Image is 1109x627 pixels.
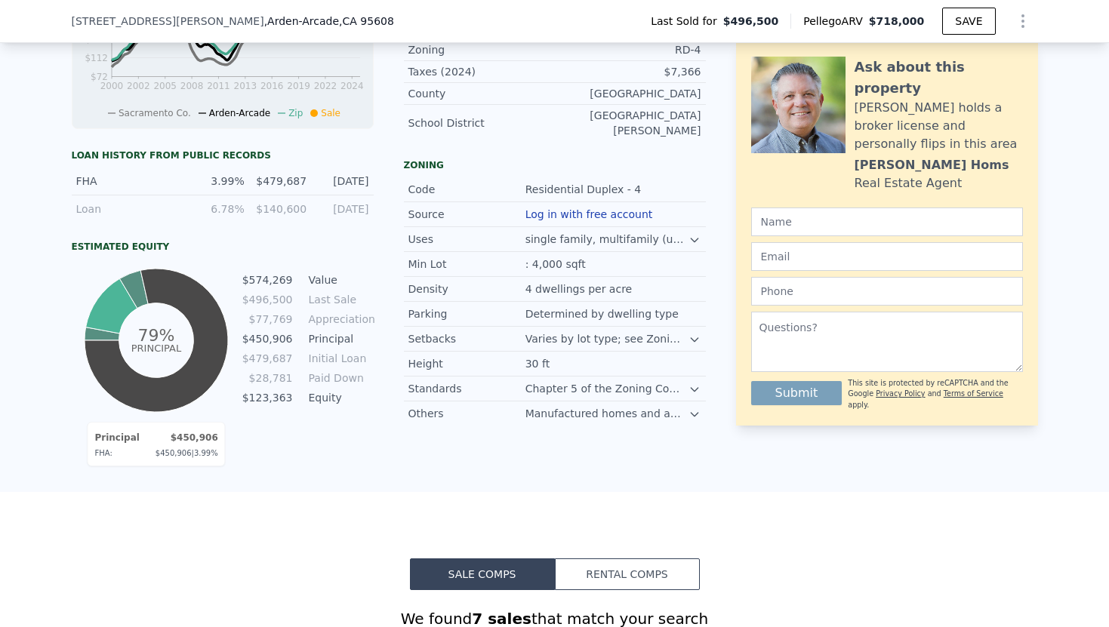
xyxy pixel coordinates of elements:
[525,306,682,321] div: Determined by dwelling type
[100,81,123,91] tspan: 2000
[94,447,140,459] td: FHA :
[242,330,294,347] td: $450,906
[525,232,689,247] div: single family, multifamily (up to four units), and duplexes.
[751,242,1023,271] input: Email
[855,57,1023,99] div: Ask about this property
[91,72,108,82] tspan: $72
[803,14,869,29] span: Pellego ARV
[233,81,257,91] tspan: 2013
[555,42,701,57] div: RD-4
[156,449,218,457] span: $450,906 | 3.99%
[555,558,700,590] button: Rental Comps
[1008,6,1038,36] button: Show Options
[408,232,525,247] div: Uses
[288,108,303,118] span: Zip
[306,389,374,406] td: Equity
[408,42,555,57] div: Zoning
[191,174,244,189] div: 3.99%
[72,149,374,161] div: Loan history from public records
[408,331,525,346] div: Setbacks
[313,81,337,91] tspan: 2022
[869,15,925,27] span: $718,000
[408,356,525,371] div: Height
[408,381,525,396] div: Standards
[525,182,645,197] div: Residential Duplex - 4
[287,81,310,91] tspan: 2019
[876,389,925,398] a: Privacy Policy
[555,86,701,101] div: [GEOGRAPHIC_DATA]
[72,241,374,253] div: Estimated Equity
[72,14,264,29] span: [STREET_ADDRESS][PERSON_NAME]
[723,14,779,29] span: $496,500
[131,342,182,353] tspan: Principal
[525,208,653,220] button: Log in with free account
[942,8,995,35] button: SAVE
[525,281,636,297] div: 4 dwellings per acre
[140,429,219,447] td: $450,906
[85,53,108,63] tspan: $112
[254,201,307,217] div: $140,600
[751,277,1023,306] input: Phone
[209,108,270,118] span: Arden-Arcade
[306,350,374,367] td: Initial Loan
[306,311,374,327] td: Appreciation
[242,311,294,327] td: $77,769
[525,331,689,346] div: Varies by lot type; see Zoning Code Section 5.4.2.C
[525,257,589,272] div: : 4,000 sqft
[555,108,701,138] div: [GEOGRAPHIC_DATA][PERSON_NAME]
[408,182,525,197] div: Code
[76,201,183,217] div: Loan
[555,64,701,79] div: $7,366
[306,370,374,386] td: Paid Down
[525,381,689,396] div: Chapter 5 of the Zoning Code outlines specifics
[316,201,368,217] div: [DATE]
[153,81,177,91] tspan: 2005
[340,81,364,91] tspan: 2024
[855,156,1009,174] div: [PERSON_NAME] Homs
[242,389,294,406] td: $123,363
[408,257,525,272] div: Min Lot
[76,174,183,189] div: FHA
[254,174,307,189] div: $479,687
[525,406,689,421] div: Manufactured homes and accessory dwelling units allowed per standards
[306,330,374,347] td: Principal
[408,86,555,101] div: County
[242,350,294,367] td: $479,687
[408,115,555,131] div: School District
[751,207,1023,236] input: Name
[855,174,963,192] div: Real Estate Agent
[855,99,1023,153] div: [PERSON_NAME] holds a broker license and personally flips in this area
[306,272,374,288] td: Value
[119,108,191,118] span: Sacramento Co.
[306,291,374,308] td: Last Sale
[191,201,244,217] div: 6.78%
[94,429,140,447] td: Principal
[339,15,394,27] span: , CA 95608
[85,34,108,45] tspan: $152
[408,306,525,321] div: Parking
[127,81,150,91] tspan: 2002
[260,81,283,91] tspan: 2016
[408,281,525,297] div: Density
[848,378,1022,410] div: This site is protected by reCAPTCHA and the Google and apply.
[408,406,525,421] div: Others
[242,370,294,386] td: $28,781
[321,108,340,118] span: Sale
[751,381,843,405] button: Submit
[651,14,723,29] span: Last Sold for
[408,64,555,79] div: Taxes (2024)
[242,291,294,308] td: $496,500
[408,207,525,222] div: Source
[316,174,368,189] div: [DATE]
[138,326,175,345] tspan: 79%
[525,356,553,371] div: 30 ft
[404,159,706,171] div: Zoning
[264,14,394,29] span: , Arden-Arcade
[944,389,1003,398] a: Terms of Service
[242,272,294,288] td: $574,269
[410,558,555,590] button: Sale Comps
[207,81,230,91] tspan: 2011
[180,81,203,91] tspan: 2008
